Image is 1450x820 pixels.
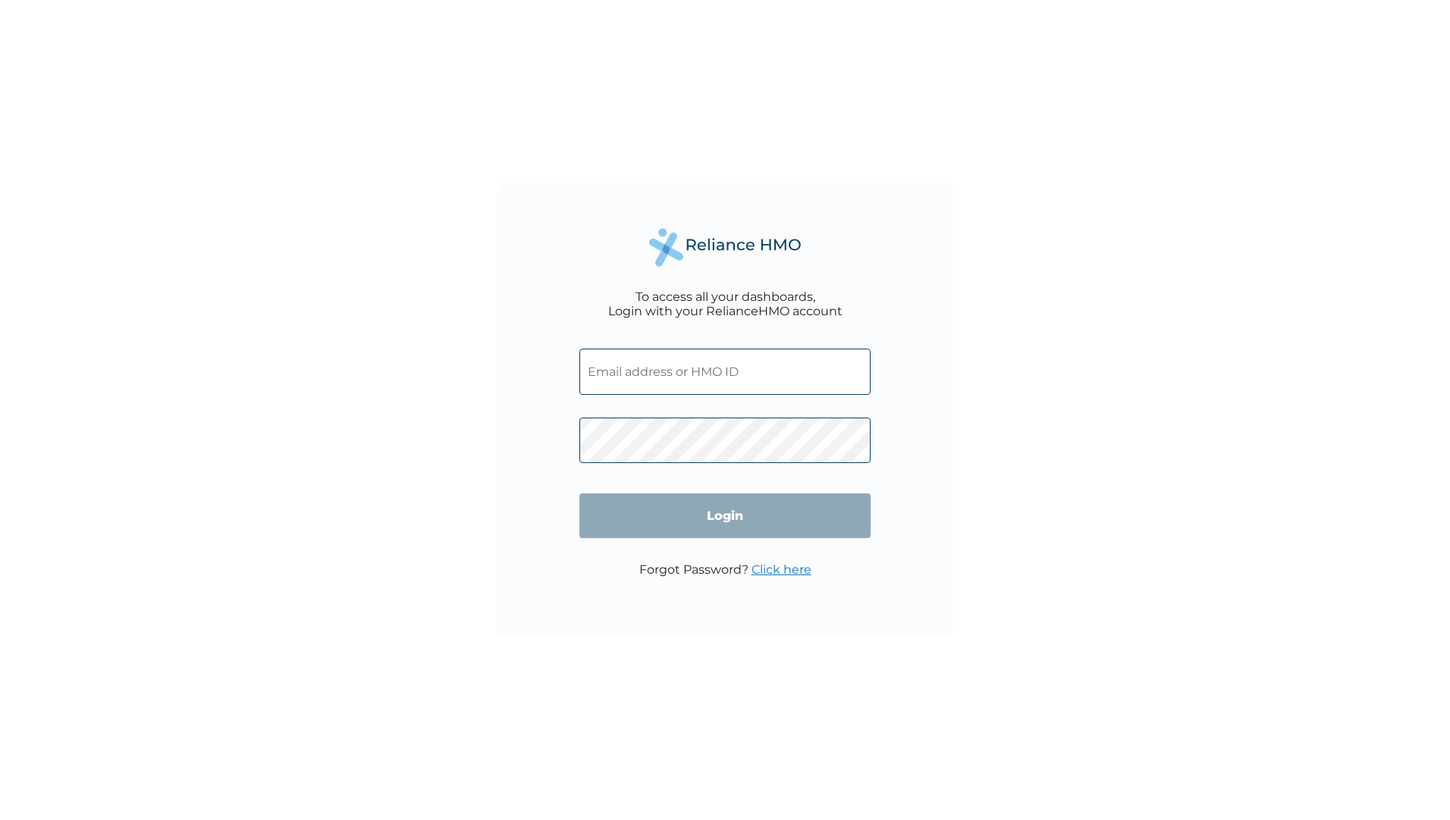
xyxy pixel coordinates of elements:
a: Click here [752,562,811,577]
input: Email address or HMO ID [579,349,871,395]
p: Forgot Password? [639,562,811,577]
input: Login [579,493,871,538]
img: Reliance Health's Logo [649,228,801,267]
div: To access all your dashboards, Login with your RelianceHMO account [608,290,843,318]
